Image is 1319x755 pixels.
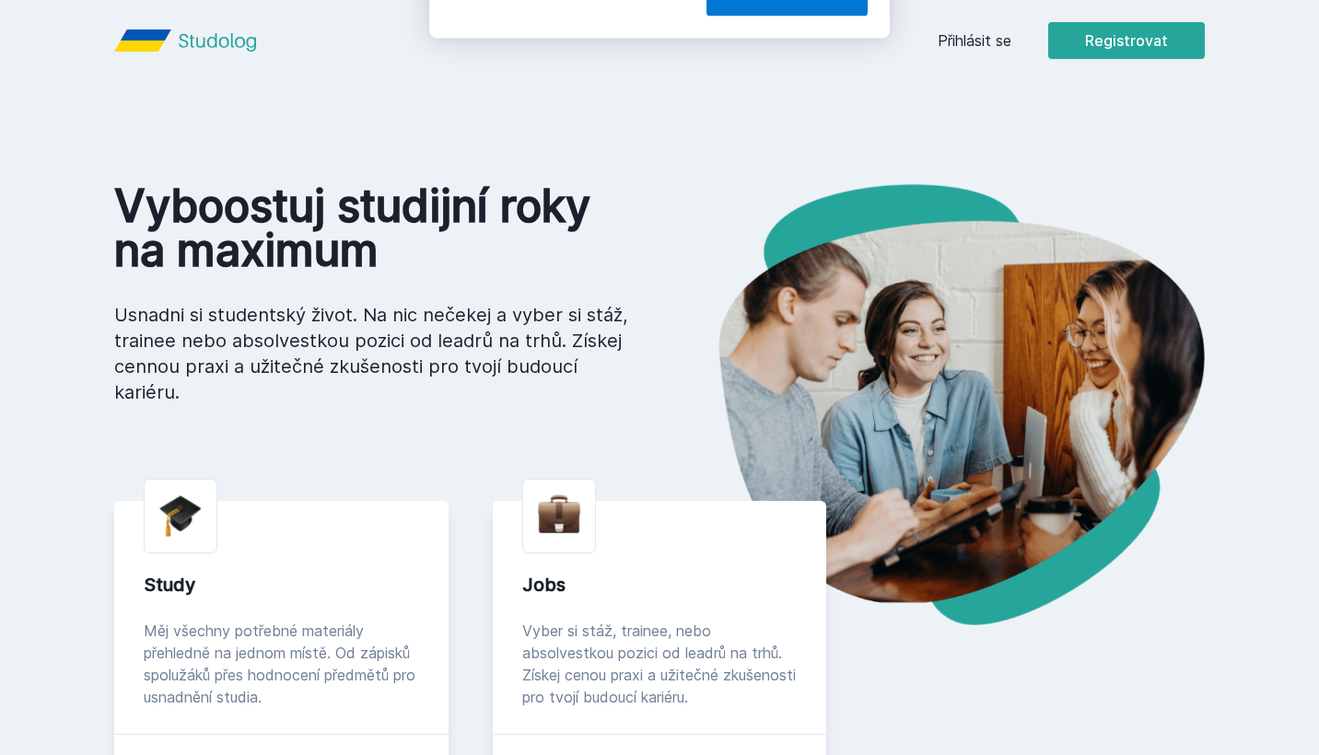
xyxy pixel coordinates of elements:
[659,184,1205,625] img: hero.png
[159,494,202,538] img: graduation-cap.png
[114,302,630,405] p: Usnadni si studentský život. Na nic nečekej a vyber si stáž, trainee nebo absolvestkou pozici od ...
[538,491,580,538] img: briefcase.png
[522,620,798,708] div: Vyber si stáž, trainee, nebo absolvestkou pozici od leadrů na trhů. Získej cenou praxi a užitečné...
[525,22,868,64] div: [PERSON_NAME] dostávat tipy ohledně studia, nových testů, hodnocení učitelů a předmětů?
[144,620,419,708] div: Měj všechny potřebné materiály přehledně na jednom místě. Od zápisků spolužáků přes hodnocení pře...
[522,572,798,598] div: Jobs
[451,22,525,96] img: notification icon
[114,184,630,273] h1: Vyboostuj studijní roky na maximum
[144,572,419,598] div: Study
[630,96,696,142] button: Ne
[706,96,868,142] button: Jasně, jsem pro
